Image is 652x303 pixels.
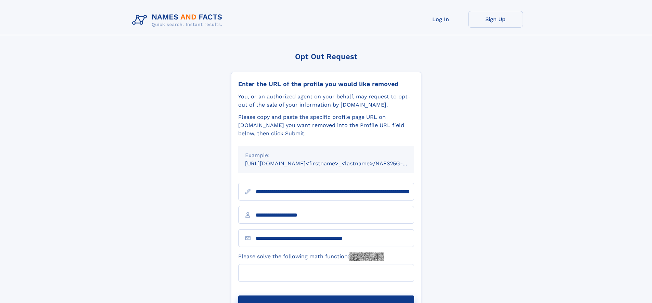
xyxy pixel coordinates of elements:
[245,151,407,160] div: Example:
[231,52,421,61] div: Opt Out Request
[238,252,384,261] label: Please solve the following math function:
[413,11,468,28] a: Log In
[468,11,523,28] a: Sign Up
[245,160,427,167] small: [URL][DOMAIN_NAME]<firstname>_<lastname>/NAF325G-xxxxxxxx
[238,113,414,138] div: Please copy and paste the specific profile page URL on [DOMAIN_NAME] you want removed into the Pr...
[238,93,414,109] div: You, or an authorized agent on your behalf, may request to opt-out of the sale of your informatio...
[238,80,414,88] div: Enter the URL of the profile you would like removed
[129,11,228,29] img: Logo Names and Facts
